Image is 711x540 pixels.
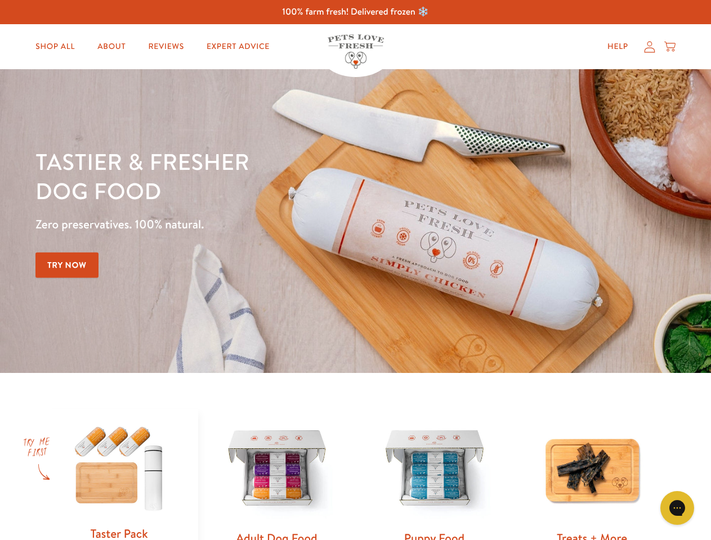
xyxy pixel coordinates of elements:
[598,35,637,58] a: Help
[35,214,462,235] p: Zero preservatives. 100% natural.
[139,35,193,58] a: Reviews
[328,34,384,69] img: Pets Love Fresh
[35,147,462,205] h1: Tastier & fresher dog food
[655,487,700,529] iframe: Gorgias live chat messenger
[26,35,84,58] a: Shop All
[35,253,99,278] a: Try Now
[198,35,279,58] a: Expert Advice
[88,35,135,58] a: About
